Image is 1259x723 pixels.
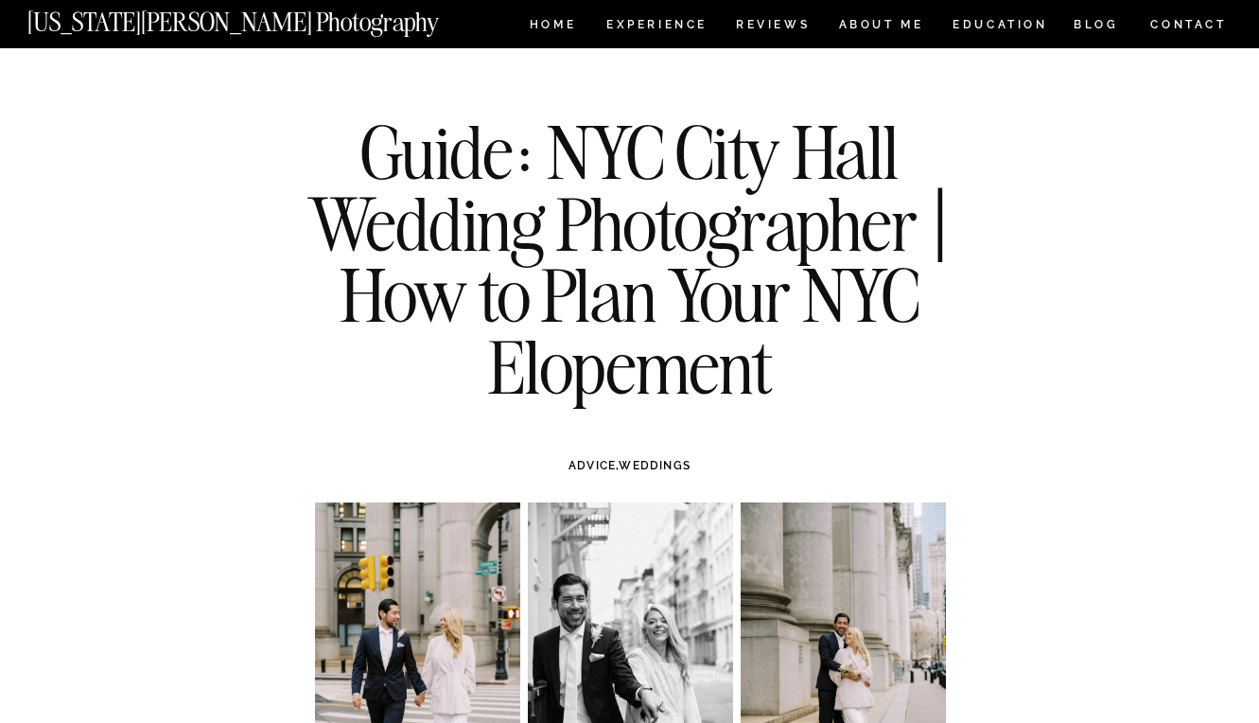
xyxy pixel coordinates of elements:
a: BLOG [1074,19,1119,35]
a: REVIEWS [736,19,807,35]
h1: Guide: NYC City Hall Wedding Photographer | How to Plan Your NYC Elopement [287,116,973,402]
a: CONTACT [1149,14,1228,35]
a: ADVICE [568,459,616,472]
a: EDUCATION [951,19,1050,35]
a: ABOUT ME [838,19,924,35]
h3: , [355,457,905,474]
a: WEDDINGS [619,459,691,472]
a: HOME [526,19,580,35]
a: Experience [606,19,706,35]
a: [US_STATE][PERSON_NAME] Photography [27,9,502,26]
